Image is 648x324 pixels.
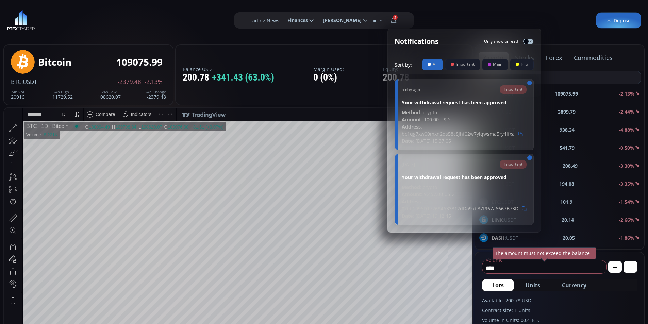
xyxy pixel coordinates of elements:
[619,163,634,169] b: -3.30%
[492,234,518,241] span: :USDT
[39,24,53,30] div: 8.221K
[395,61,412,68] span: Sort by:
[11,90,25,99] div: 20916
[313,67,344,72] label: Margin Used:
[44,298,51,304] div: 3m
[500,160,527,169] div: Important
[388,294,426,307] button: 12:28:35 (UTC)
[402,161,415,168] span: [DATE]
[619,108,634,115] b: -2.44%
[38,57,71,67] div: Bitcoin
[44,16,64,22] div: Bitcoin
[552,279,597,291] button: Currency
[619,199,634,205] b: -1.54%
[402,123,527,137] li: :
[619,217,634,223] b: -2.66%
[402,87,420,93] span: a day ago
[402,212,413,219] strong: Date
[619,144,634,151] b: -0.50%
[6,91,12,97] div: 
[134,17,137,22] div: L
[560,144,575,151] b: 541.79
[16,278,19,288] div: Hide Drawings Toolbar
[402,198,527,212] li: :
[33,16,44,22] div: 1D
[493,247,596,259] div: The amount must not exceed the balance
[111,17,132,22] div: 109798.84
[383,67,409,72] label: Equity:
[402,99,527,106] strong: Your withdrawal request has been approved
[619,181,634,187] b: -3.35%
[562,281,586,289] span: Currency
[563,162,578,169] b: 208.49
[183,67,274,72] label: Balance USDT:
[559,180,574,187] b: 194.08
[619,235,634,241] b: -1.86%
[137,17,158,22] div: 108620.07
[402,191,527,198] li: : 9,457.00 USD
[484,38,518,45] span: Only show unread
[22,16,33,22] div: BTC
[402,212,527,219] li: : [DATE] 19:12:45
[402,116,527,123] li: : 100.00 USD
[482,59,508,70] button: Main
[67,298,72,304] div: 5d
[160,17,164,22] div: C
[455,298,464,304] div: auto
[11,78,21,86] span: BTC
[492,235,505,241] b: DASH
[619,126,634,133] b: -4.88%
[183,72,274,83] div: 200.78
[50,90,73,94] div: 24h High
[442,294,453,307] div: Toggle Log Scale
[50,90,73,99] div: 111729.52
[283,14,308,27] span: Finances
[482,307,637,314] label: Contract size: 1 Units
[145,90,166,94] div: 24h Change
[91,294,102,307] div: Go to
[445,59,480,70] button: Important
[383,72,409,83] div: 200.78
[402,109,527,116] li: : crypto
[560,126,575,133] b: 938.34
[402,184,420,190] strong: Method
[563,234,575,241] b: 20.05
[58,4,61,9] div: D
[118,79,141,85] span: -2379.48
[558,108,576,115] b: 3899.79
[526,281,540,289] span: Units
[596,13,641,29] a: Deposit
[127,4,148,9] div: Indicators
[145,90,166,99] div: -2379.48
[402,109,420,116] strong: Method
[248,17,279,24] label: Trading News
[402,205,518,212] span: 0x0b1996D172684A33312dDa9ab37f967a6667B73D
[568,52,618,64] button: commodities
[402,137,527,144] li: : [DATE] 15:37:05
[7,10,35,31] img: LOGO
[402,184,527,191] li: : crypto
[453,294,467,307] div: Toggle Auto Scale
[482,317,637,324] label: Volume in Units: 0.01 BTC
[402,138,413,144] strong: Date
[500,85,527,94] div: Important
[98,90,121,94] div: 24h Low
[318,14,362,27] span: [PERSON_NAME]
[482,297,637,304] label: Available: 200.78 USD
[422,59,443,70] button: All
[186,17,219,22] div: +81.51 (+0.07%)
[393,15,398,20] span: 2
[492,281,504,289] span: Lots
[11,90,25,94] div: 24h Vol.
[391,298,423,304] span: 12:28:35 (UTC)
[402,116,421,123] strong: Amount
[313,72,344,83] div: 0 (0%)
[402,198,421,205] strong: Address
[395,36,438,47] p: Notifications
[402,123,421,130] strong: Address
[55,298,62,304] div: 1m
[34,298,39,304] div: 1y
[108,17,111,22] div: H
[98,90,121,99] div: 108620.07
